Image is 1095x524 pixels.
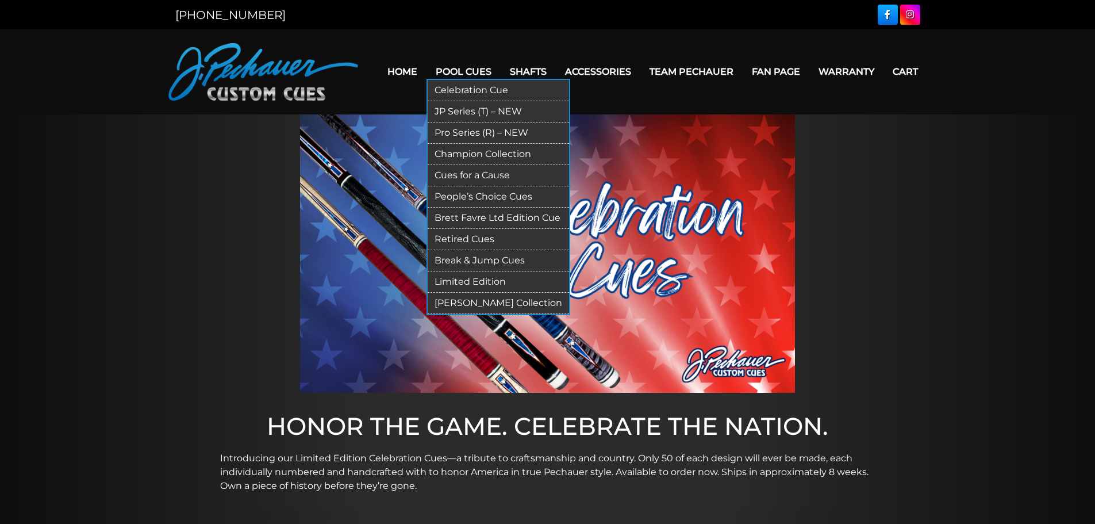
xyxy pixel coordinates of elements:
[640,57,743,86] a: Team Pechauer
[428,101,569,123] a: JP Series (T) – NEW
[428,250,569,271] a: Break & Jump Cues
[428,293,569,314] a: [PERSON_NAME] Collection
[428,229,569,250] a: Retired Cues
[743,57,809,86] a: Fan Page
[428,80,569,101] a: Celebration Cue
[220,452,875,493] p: Introducing our Limited Edition Celebration Cues—a tribute to craftsmanship and country. Only 50 ...
[501,57,556,86] a: Shafts
[378,57,427,86] a: Home
[428,186,569,208] a: People’s Choice Cues
[556,57,640,86] a: Accessories
[428,208,569,229] a: Brett Favre Ltd Edition Cue
[427,57,501,86] a: Pool Cues
[175,8,286,22] a: [PHONE_NUMBER]
[428,165,569,186] a: Cues for a Cause
[428,271,569,293] a: Limited Edition
[168,43,358,101] img: Pechauer Custom Cues
[883,57,927,86] a: Cart
[428,144,569,165] a: Champion Collection
[809,57,883,86] a: Warranty
[428,123,569,144] a: Pro Series (R) – NEW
